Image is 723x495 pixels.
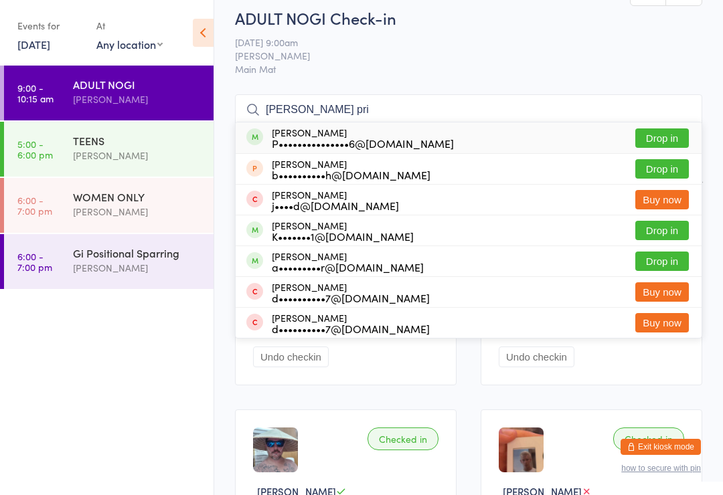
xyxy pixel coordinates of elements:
[272,127,454,148] div: [PERSON_NAME]
[272,323,430,334] div: d••••••••••7@[DOMAIN_NAME]
[235,35,681,49] span: [DATE] 9:00am
[73,77,202,92] div: ADULT NOGI
[635,128,689,148] button: Drop in
[235,7,702,29] h2: ADULT NOGI Check-in
[635,190,689,209] button: Buy now
[272,282,430,303] div: [PERSON_NAME]
[17,251,52,272] time: 6:00 - 7:00 pm
[635,282,689,302] button: Buy now
[73,148,202,163] div: [PERSON_NAME]
[4,178,214,233] a: 6:00 -7:00 pmWOMEN ONLY[PERSON_NAME]
[73,92,202,107] div: [PERSON_NAME]
[4,66,214,120] a: 9:00 -10:15 amADULT NOGI[PERSON_NAME]
[17,195,52,216] time: 6:00 - 7:00 pm
[635,159,689,179] button: Drop in
[499,346,574,367] button: Undo checkin
[272,169,430,180] div: b••••••••••h@[DOMAIN_NAME]
[499,427,544,472] img: image1757221044.png
[73,133,202,148] div: TEENS
[73,204,202,219] div: [PERSON_NAME]
[4,234,214,289] a: 6:00 -7:00 pmGi Positional Sparring[PERSON_NAME]
[253,346,329,367] button: Undo checkin
[635,221,689,240] button: Drop in
[73,189,202,204] div: WOMEN ONLY
[17,15,83,37] div: Events for
[272,138,454,148] div: P•••••••••••••••6@[DOMAIN_NAME]
[73,260,202,276] div: [PERSON_NAME]
[621,464,701,473] button: how to secure with pin
[272,251,424,272] div: [PERSON_NAME]
[613,427,684,450] div: Checked in
[235,49,681,62] span: [PERSON_NAME]
[368,427,438,450] div: Checked in
[272,312,430,334] div: [PERSON_NAME]
[96,37,163,52] div: Any location
[17,37,50,52] a: [DATE]
[272,220,414,241] div: [PERSON_NAME]
[272,292,430,303] div: d••••••••••7@[DOMAIN_NAME]
[272,200,399,211] div: j••••d@[DOMAIN_NAME]
[235,62,702,76] span: Main Mat
[272,262,424,272] div: a•••••••••r@[DOMAIN_NAME]
[621,439,701,455] button: Exit kiosk mode
[253,427,298,472] img: image1727347985.png
[635,313,689,332] button: Buy now
[235,94,702,125] input: Search
[17,138,53,160] time: 5:00 - 6:00 pm
[272,159,430,180] div: [PERSON_NAME]
[4,122,214,177] a: 5:00 -6:00 pmTEENS[PERSON_NAME]
[96,15,163,37] div: At
[272,231,414,241] div: K•••••••1@[DOMAIN_NAME]
[73,245,202,260] div: Gi Positional Sparring
[635,252,689,271] button: Drop in
[17,82,54,104] time: 9:00 - 10:15 am
[272,189,399,211] div: [PERSON_NAME]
